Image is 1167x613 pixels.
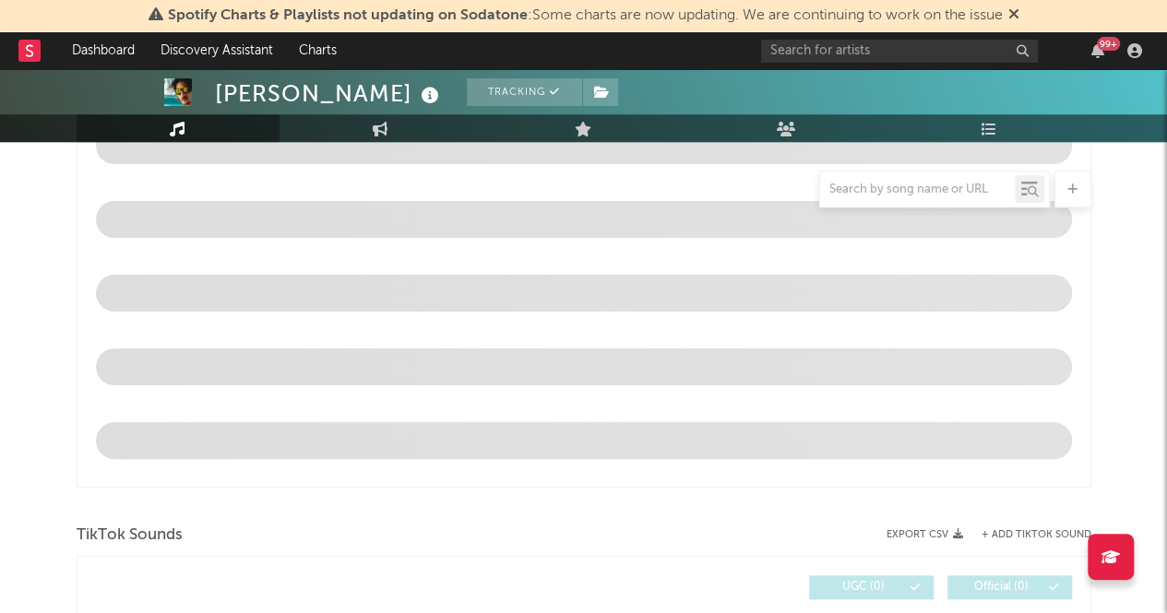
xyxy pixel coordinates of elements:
[168,8,528,23] span: Spotify Charts & Playlists not updating on Sodatone
[148,32,286,69] a: Discovery Assistant
[947,575,1072,599] button: Official(0)
[1008,8,1019,23] span: Dismiss
[286,32,350,69] a: Charts
[809,575,934,599] button: UGC(0)
[821,582,906,593] span: UGC ( 0 )
[215,78,444,109] div: [PERSON_NAME]
[59,32,148,69] a: Dashboard
[1091,43,1104,58] button: 99+
[820,183,1015,197] input: Search by song name or URL
[959,582,1044,593] span: Official ( 0 )
[168,8,1003,23] span: : Some charts are now updating. We are continuing to work on the issue
[467,78,582,106] button: Tracking
[887,529,963,540] button: Export CSV
[761,40,1038,63] input: Search for artists
[963,530,1091,540] button: + Add TikTok Sound
[77,525,183,547] span: TikTok Sounds
[982,530,1091,540] button: + Add TikTok Sound
[1097,37,1120,51] div: 99 +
